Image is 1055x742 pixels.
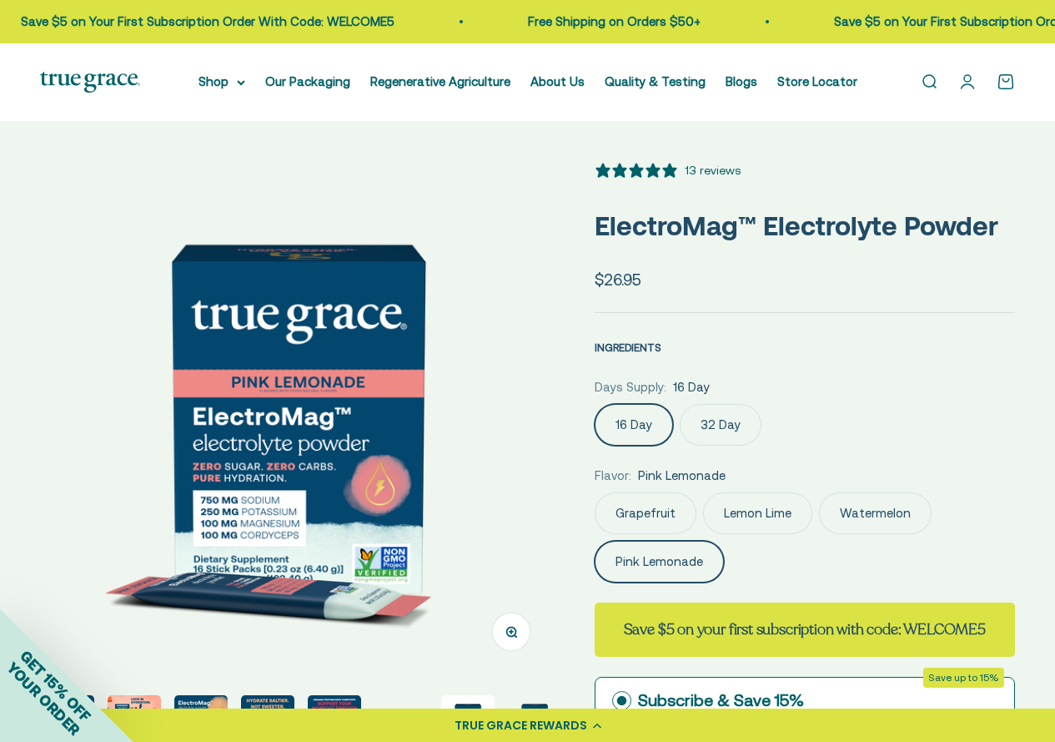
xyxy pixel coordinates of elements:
[17,647,94,724] span: GET 15% OFF
[595,337,661,357] button: INGREDIENTS
[726,74,757,88] a: Blogs
[777,74,857,88] a: Store Locator
[624,619,986,639] strong: Save $5 on your first subscription with code: WELCOME5
[595,466,631,486] legend: Flavor:
[595,377,666,397] legend: Days Supply:
[265,74,350,88] a: Our Packaging
[595,204,1015,247] p: ElectroMag™ Electrolyte Powder
[370,74,510,88] a: Regenerative Agriculture
[595,161,741,179] button: 5 stars, 13 ratings
[41,161,555,676] img: ElectroMag™
[18,12,392,32] p: Save $5 on Your First Subscription Order With Code: WELCOME5
[3,659,83,739] span: YOUR ORDER
[595,267,641,292] sale-price: $26.95
[198,72,245,92] summary: Shop
[525,14,698,28] a: Free Shipping on Orders $50+
[605,74,706,88] a: Quality & Testing
[685,161,741,179] div: 13 reviews
[595,341,661,354] span: INGREDIENTS
[673,377,710,397] span: 16 Day
[455,717,587,734] div: TRUE GRACE REWARDS
[638,466,726,486] span: Pink Lemonade
[530,74,585,88] a: About Us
